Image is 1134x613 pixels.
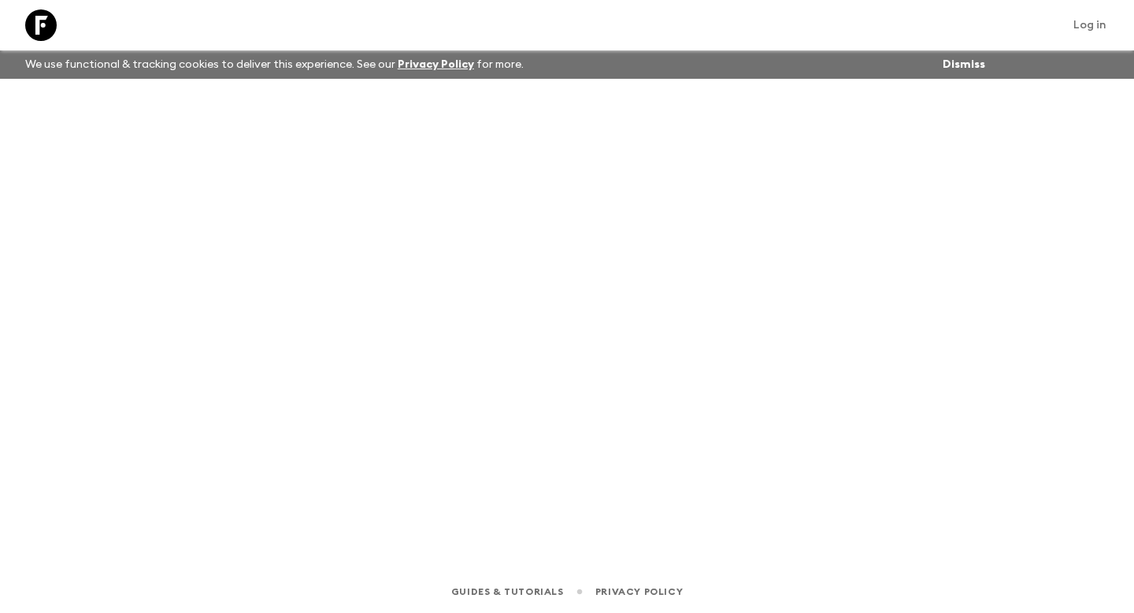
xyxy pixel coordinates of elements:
a: Guides & Tutorials [451,583,564,600]
a: Privacy Policy [398,59,474,70]
button: Dismiss [939,54,989,76]
a: Privacy Policy [595,583,683,600]
p: We use functional & tracking cookies to deliver this experience. See our for more. [19,50,530,79]
a: Log in [1065,14,1115,36]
